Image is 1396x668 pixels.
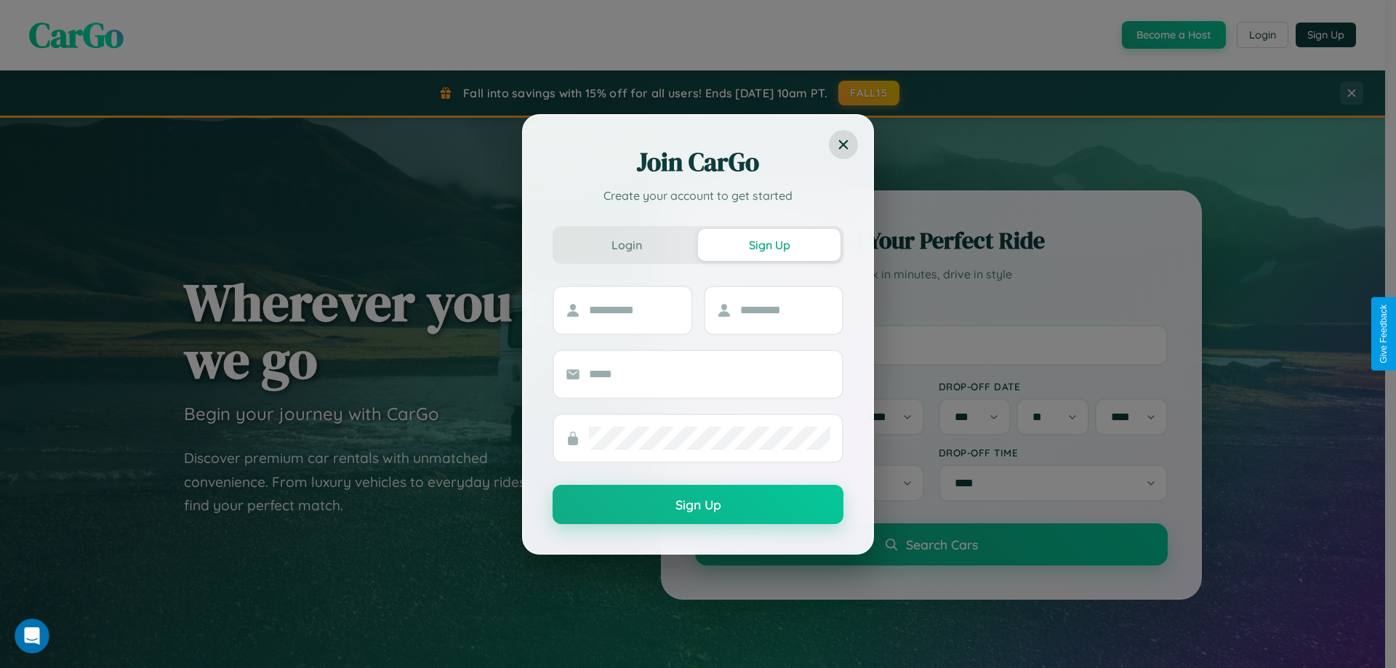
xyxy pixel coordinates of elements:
p: Create your account to get started [553,187,843,204]
button: Login [555,229,698,261]
button: Sign Up [553,485,843,524]
iframe: Intercom live chat [15,619,49,653]
button: Sign Up [698,229,841,261]
h2: Join CarGo [553,145,843,180]
div: Give Feedback [1379,305,1389,363]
